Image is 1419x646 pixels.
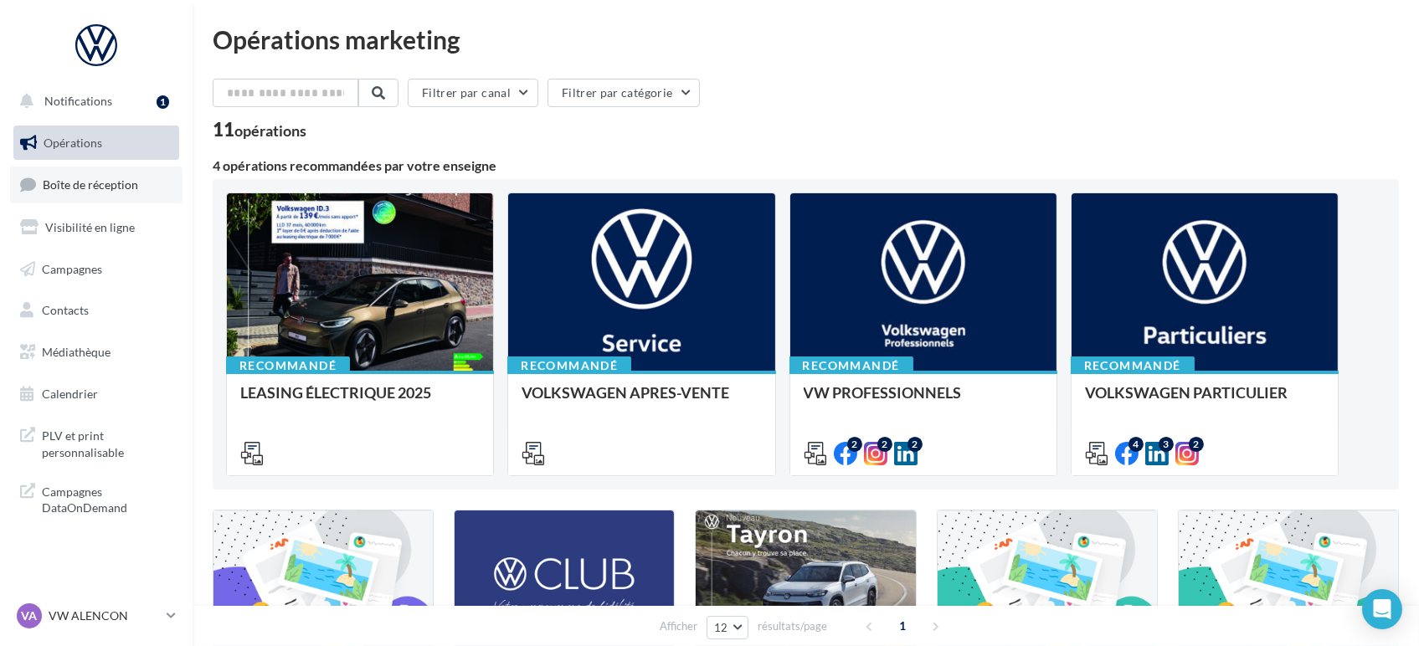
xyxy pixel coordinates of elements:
[49,608,160,624] p: VW ALENCON
[1085,384,1324,418] div: VOLKSWAGEN PARTICULIER
[660,618,697,634] span: Afficher
[44,136,102,150] span: Opérations
[213,27,1399,52] div: Opérations marketing
[10,167,183,203] a: Boîte de réception
[1189,437,1204,452] div: 2
[889,613,916,639] span: 1
[234,123,306,138] div: opérations
[157,95,169,109] div: 1
[42,303,89,317] span: Contacts
[213,159,1399,172] div: 4 opérations recommandées par votre enseigne
[10,252,183,287] a: Campagnes
[10,335,183,370] a: Médiathèque
[10,474,183,523] a: Campagnes DataOnDemand
[548,79,700,107] button: Filtrer par catégorie
[42,480,172,516] span: Campagnes DataOnDemand
[43,177,138,192] span: Boîte de réception
[804,384,1043,418] div: VW PROFESSIONNELS
[847,437,862,452] div: 2
[13,600,179,632] a: VA VW ALENCON
[707,616,749,639] button: 12
[1362,589,1402,629] div: Open Intercom Messenger
[1071,356,1195,375] div: Recommandé
[1129,437,1144,452] div: 4
[714,621,728,634] span: 12
[10,84,176,119] button: Notifications 1
[42,424,172,460] span: PLV et print personnalisable
[522,384,761,418] div: VOLKSWAGEN APRES-VENTE
[44,94,112,108] span: Notifications
[10,210,183,245] a: Visibilité en ligne
[240,384,480,418] div: LEASING ÉLECTRIQUE 2025
[213,120,306,139] div: 11
[758,618,827,634] span: résultats/page
[10,377,183,412] a: Calendrier
[42,387,98,401] span: Calendrier
[45,220,135,234] span: Visibilité en ligne
[1159,437,1174,452] div: 3
[877,437,892,452] div: 2
[22,608,38,624] span: VA
[907,437,923,452] div: 2
[408,79,538,107] button: Filtrer par canal
[10,418,183,467] a: PLV et print personnalisable
[42,345,111,359] span: Médiathèque
[10,126,183,161] a: Opérations
[507,356,631,375] div: Recommandé
[42,261,102,275] span: Campagnes
[789,356,913,375] div: Recommandé
[10,293,183,328] a: Contacts
[226,356,350,375] div: Recommandé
